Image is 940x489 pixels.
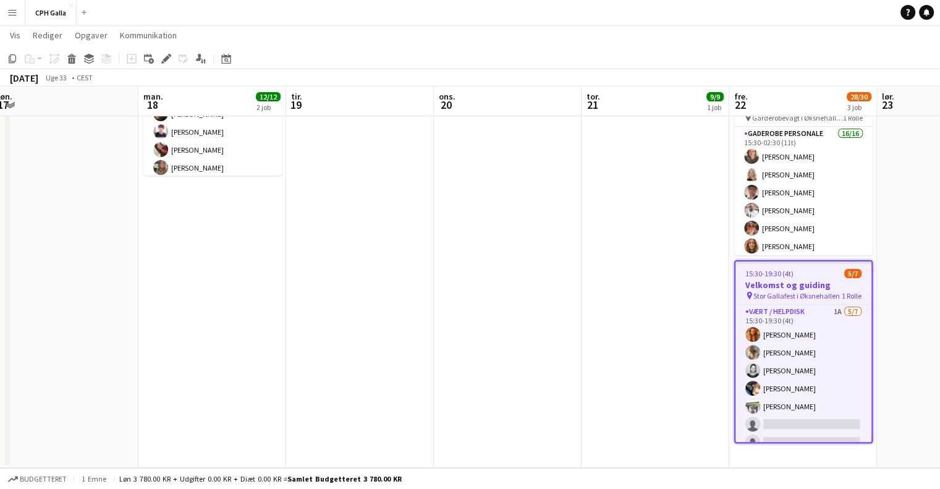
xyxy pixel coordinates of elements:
span: Garderobevagt i Øksnehallen til stor gallafest [752,113,843,122]
span: 18 [142,98,163,112]
span: 12/12 [256,92,281,101]
span: ons. [439,91,455,102]
a: Vis [5,27,25,43]
div: [DATE] [10,72,38,84]
span: man. [143,91,163,102]
span: 1 Rolle [842,291,862,300]
span: 5/7 [844,269,862,278]
span: Budgetteret [20,475,67,483]
a: Rediger [28,27,67,43]
span: Kommunikation [120,30,177,41]
a: Opgaver [70,27,112,43]
app-card-role: Vært / Helpdisk1A5/715:30-19:30 (4t)[PERSON_NAME][PERSON_NAME][PERSON_NAME][PERSON_NAME][PERSON_N... [735,305,871,454]
span: 23 [880,98,894,112]
span: 22 [732,98,748,112]
span: 20 [437,98,455,112]
a: Kommunikation [115,27,182,43]
span: lør. [882,91,894,102]
div: 2 job [256,103,280,112]
div: CEST [77,73,93,82]
span: tir. [291,91,302,102]
span: 28/30 [847,92,871,101]
span: 19 [289,98,302,112]
app-card-role: Gaderobe personale16/1615:30-02:30 (11t)[PERSON_NAME][PERSON_NAME][PERSON_NAME][PERSON_NAME][PERS... [734,127,873,438]
span: Uge 33 [41,73,72,82]
span: 9/9 [706,92,724,101]
span: tor. [586,91,600,102]
span: Samlet budgetteret 3 780.00 KR [287,474,402,483]
app-job-card: 15:30-02:30 (11t) (Sat)16/16Garderobepersonale og afvikling Garderobevagt i Øksnehallen til stor ... [734,72,873,255]
span: Opgaver [75,30,108,41]
app-job-card: 15:30-19:30 (4t)5/7Velkomst og guiding Stor Gallafest i Øksnehallen1 RolleVært / Helpdisk1A5/715:... [734,260,873,443]
div: 1 job [707,103,723,112]
span: Vis [10,30,20,41]
h3: Velkomst og guiding [735,279,871,291]
span: Rediger [33,30,62,41]
span: 21 [585,98,600,112]
button: Budgetteret [6,472,69,486]
span: 15:30-19:30 (4t) [745,269,794,278]
span: 1 emne [79,474,109,483]
div: Løn 3 780.00 KR + Udgifter 0.00 KR + Diæt 0.00 KR = [119,474,402,483]
div: 3 job [847,103,871,112]
span: 1 Rolle [843,113,863,122]
button: CPH Galla [25,1,77,25]
span: fre. [734,91,748,102]
span: Stor Gallafest i Øksnehallen [753,291,840,300]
